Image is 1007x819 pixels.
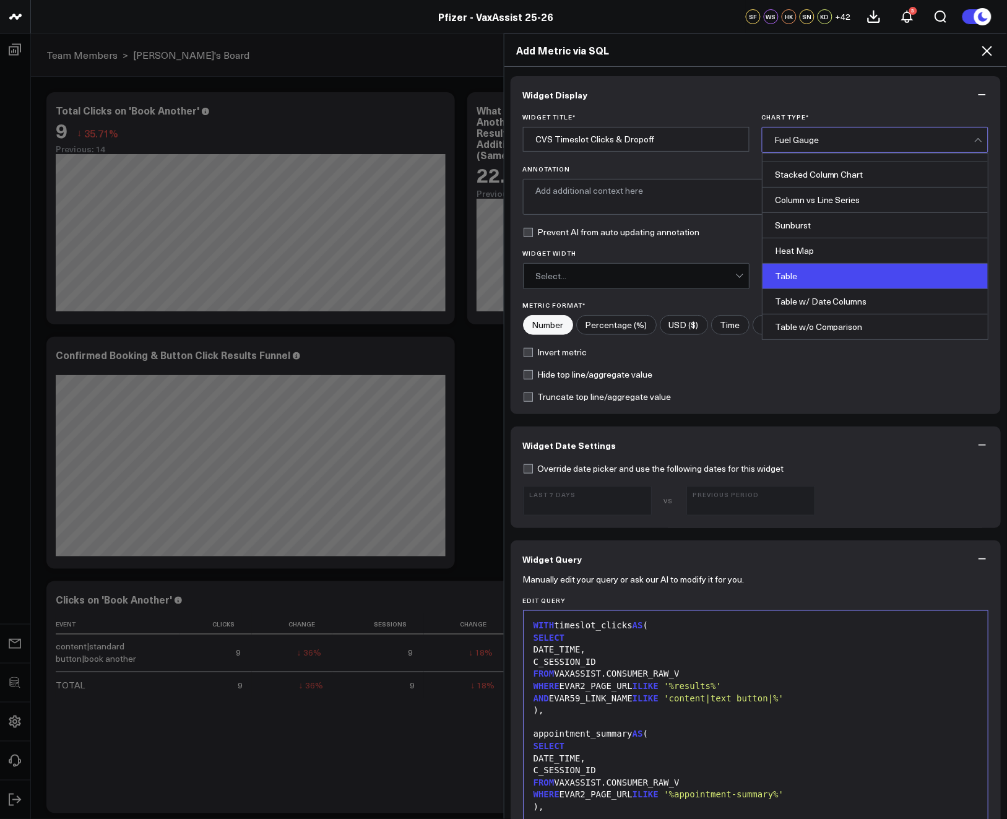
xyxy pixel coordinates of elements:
div: DATE_TIME, [530,644,982,656]
div: Stacked Column Chart [763,162,988,188]
div: DATE_TIME, [530,753,982,766]
div: EVAR59_LINK_NAME [530,693,982,705]
span: WHERE [534,790,560,800]
div: Table w/o Comparison [763,314,988,339]
label: Invert metric [523,347,587,357]
span: AS [633,729,643,739]
label: Number [523,315,573,335]
h2: Add Metric via SQL [517,43,995,57]
div: 3 [909,7,917,15]
label: Chart Type * [762,113,988,121]
span: WHERE [534,681,560,691]
span: 'content|text button|%' [663,693,784,703]
div: Heat Map [763,238,988,264]
label: Prevent AI from auto updating annotation [523,227,700,237]
div: Column vs Line Series [763,188,988,213]
button: Widget Date Settings [511,427,1001,464]
div: ), [530,704,982,717]
span: FROM [534,778,555,788]
div: VAXASSIST.CONSUMER_RAW_V [530,668,982,680]
b: Previous Period [693,491,808,498]
div: Fuel Gauge [775,135,974,145]
span: SELECT [534,633,565,643]
span: ILIKE [633,693,659,703]
span: '%results%' [663,681,721,691]
div: VAXASSIST.CONSUMER_RAW_V [530,778,982,790]
div: Table w/ Date Columns [763,289,988,314]
span: FROM [534,669,555,678]
label: Override date picker and use the following dates for this widget [523,464,784,474]
div: Sunburst [763,213,988,238]
div: KD [818,9,832,24]
input: Enter your widget title [523,127,750,152]
div: Select... [536,271,735,281]
div: Table [763,264,988,289]
div: EVAR2_PAGE_URL [530,680,982,693]
label: Hide top line/aggregate value [523,370,653,379]
span: ILIKE [633,790,659,800]
button: +42 [836,9,851,24]
span: + 42 [836,12,851,21]
span: ILIKE [633,681,659,691]
div: ), [530,802,982,814]
span: '%appointment-summary%' [663,790,784,800]
div: SN [800,9,815,24]
label: Text [753,315,789,335]
button: Last 7 Days [523,486,652,516]
span: Widget Date Settings [523,440,616,450]
span: Widget Query [523,554,582,564]
label: Edit Query [523,597,989,604]
div: timeslot_clicks ( [530,620,982,632]
div: C_SESSION_ID [530,656,982,669]
div: HK [782,9,797,24]
label: Truncate top line/aggregate value [523,392,672,402]
div: VS [658,497,680,505]
label: Annotation [523,165,989,173]
button: Previous Period [686,486,815,516]
button: Widget Query [511,540,1001,578]
div: C_SESSION_ID [530,765,982,778]
div: WS [764,9,779,24]
a: Pfizer - VaxAssist 25-26 [438,10,553,24]
label: Percentage (%) [576,315,657,335]
span: AND [534,693,549,703]
label: USD ($) [660,315,708,335]
span: SELECT [534,742,565,752]
label: Widget Width [523,249,750,257]
label: Time [711,315,750,335]
div: EVAR2_PAGE_URL [530,789,982,802]
span: AS [633,620,643,630]
div: appointment_summary ( [530,729,982,741]
label: Metric Format* [523,301,989,309]
p: Manually edit your query or ask our AI to modify it for you. [523,574,745,584]
button: Widget Display [511,76,1001,113]
span: Widget Display [523,90,588,100]
b: Last 7 Days [530,491,645,498]
label: Widget Title * [523,113,750,121]
span: WITH [534,620,555,630]
div: SF [746,9,761,24]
